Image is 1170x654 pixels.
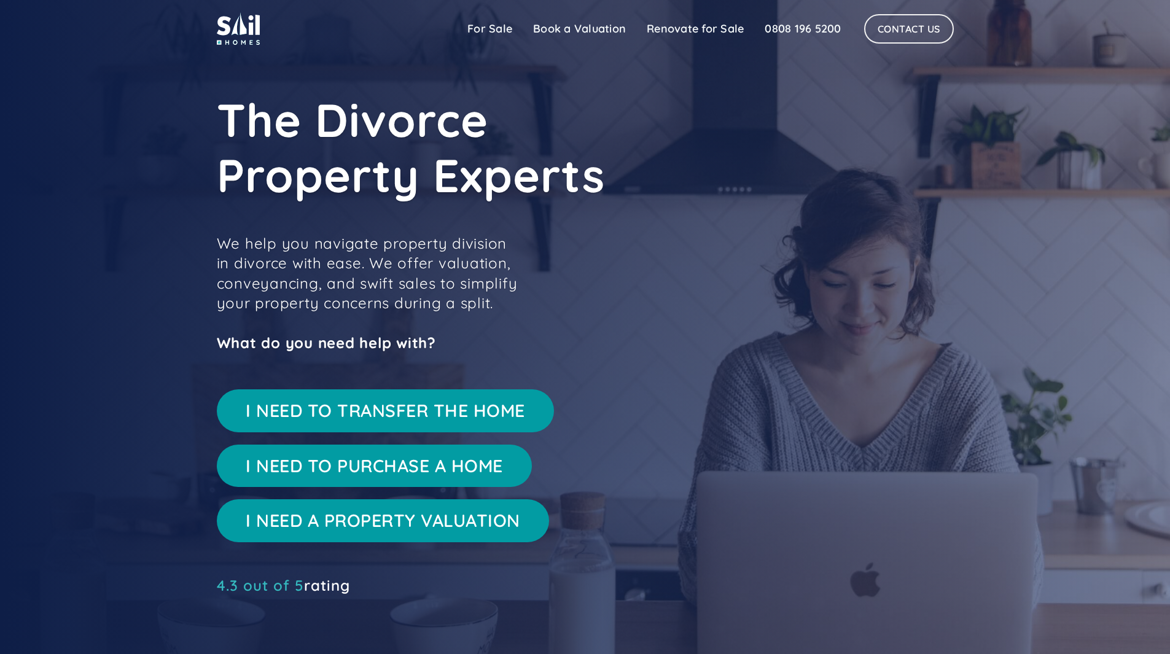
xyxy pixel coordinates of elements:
h1: The Divorce Property Experts [217,92,770,203]
strong: What do you need help with? [217,333,436,352]
div: rating [217,579,350,591]
a: 0808 196 5200 [754,17,851,41]
a: Renovate for Sale [636,17,754,41]
a: I NEED TO TRANSFER THE HOME [217,389,555,432]
a: 4.3 out of 5rating [217,579,350,591]
a: I NEED TO PURCHASE A HOME [217,445,532,488]
iframe: Customer reviews powered by Trustpilot [217,598,401,612]
a: I NEED A PROPERTY VALUATION [217,499,550,542]
a: For Sale [457,17,523,41]
img: sail home logo [217,12,260,45]
p: We help you navigate property division in divorce with ease. We offer valuation, conveyancing, an... [217,233,524,352]
a: Book a Valuation [523,17,636,41]
span: 4.3 out of 5 [217,576,304,594]
a: Contact Us [864,14,954,44]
